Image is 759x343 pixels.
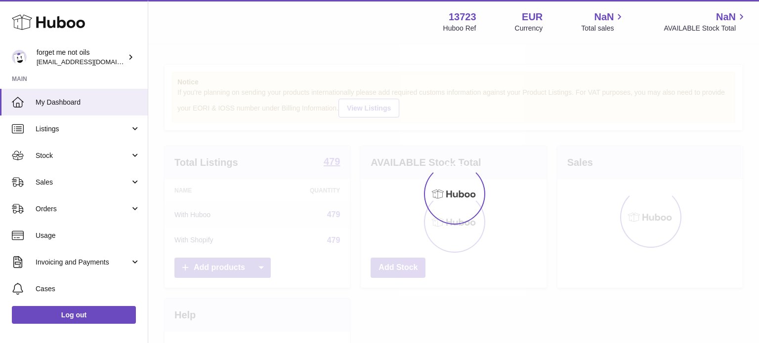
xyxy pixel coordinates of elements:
span: Usage [36,231,140,240]
span: NaN [716,10,736,24]
a: NaN Total sales [581,10,625,33]
span: Total sales [581,24,625,33]
img: forgetmenothf@gmail.com [12,50,27,65]
span: Listings [36,124,130,134]
div: Huboo Ref [443,24,476,33]
span: My Dashboard [36,98,140,107]
a: Log out [12,306,136,324]
span: Invoicing and Payments [36,258,130,267]
span: Cases [36,284,140,294]
span: NaN [594,10,614,24]
span: Orders [36,204,130,214]
strong: 13723 [449,10,476,24]
strong: EUR [522,10,543,24]
div: Currency [515,24,543,33]
a: NaN AVAILABLE Stock Total [664,10,747,33]
span: Sales [36,178,130,187]
span: AVAILABLE Stock Total [664,24,747,33]
div: forget me not oils [37,48,126,67]
span: [EMAIL_ADDRESS][DOMAIN_NAME] [37,58,145,66]
span: Stock [36,151,130,160]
